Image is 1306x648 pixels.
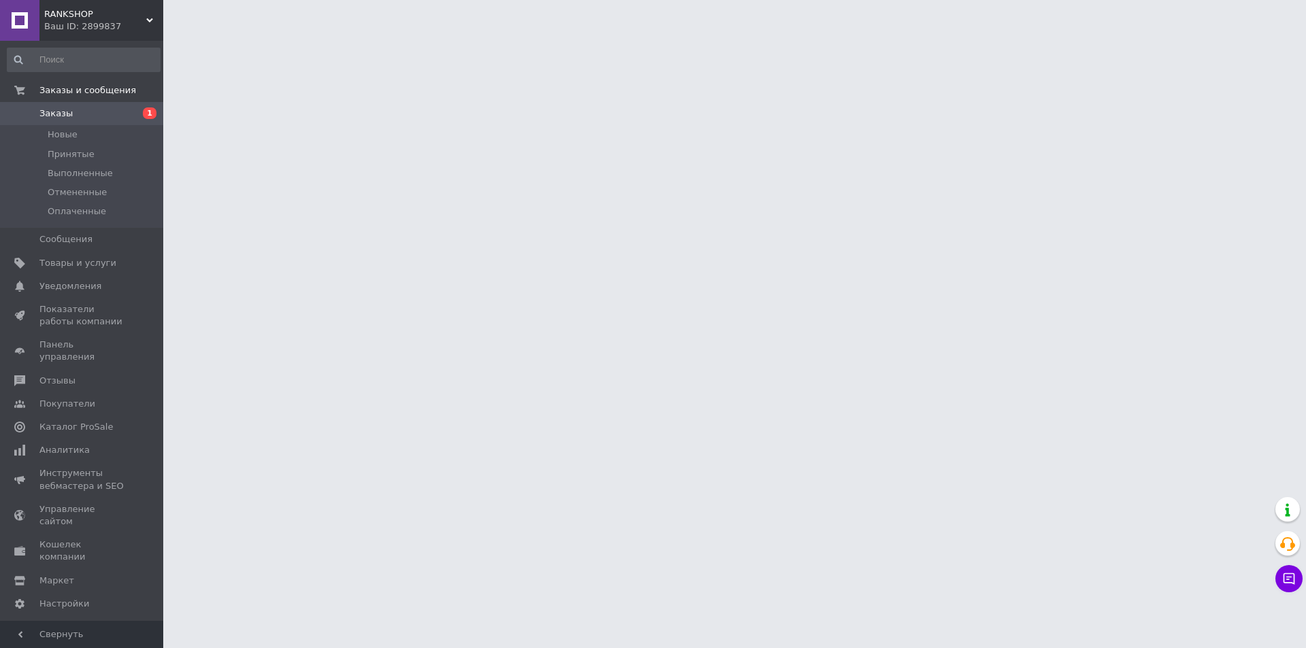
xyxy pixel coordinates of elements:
span: Маркет [39,575,74,587]
span: Сообщения [39,233,93,245]
span: Управление сайтом [39,503,126,528]
span: RANKSHOP [44,8,146,20]
button: Чат с покупателем [1275,565,1303,592]
span: Оплаченные [48,205,106,218]
span: Уведомления [39,280,101,292]
span: Кошелек компании [39,539,126,563]
span: Товары и услуги [39,257,116,269]
span: Выполненные [48,167,113,180]
span: Покупатели [39,398,95,410]
span: Заказы [39,107,73,120]
span: Панель управления [39,339,126,363]
span: Аналитика [39,444,90,456]
input: Поиск [7,48,161,72]
span: Отзывы [39,375,76,387]
span: Каталог ProSale [39,421,113,433]
span: Принятые [48,148,95,160]
span: Заказы и сообщения [39,84,136,97]
span: Показатели работы компании [39,303,126,328]
div: Ваш ID: 2899837 [44,20,163,33]
span: Новые [48,129,78,141]
span: 1 [143,107,156,119]
span: Настройки [39,598,89,610]
span: Инструменты вебмастера и SEO [39,467,126,492]
span: Отмененные [48,186,107,199]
